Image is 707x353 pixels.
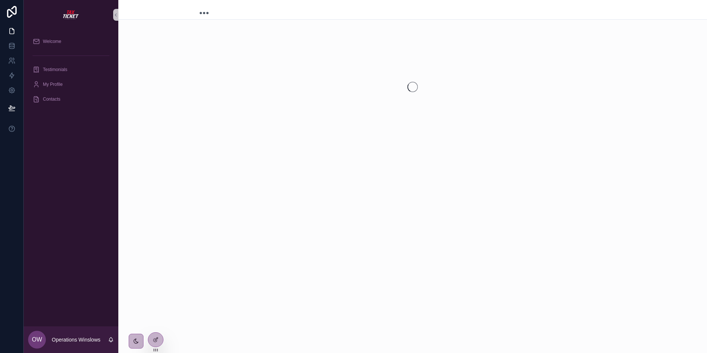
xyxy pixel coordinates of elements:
p: Operations Winslows [52,336,101,343]
span: Contacts [43,96,60,102]
span: Testimonials [43,67,67,73]
a: Testimonials [28,63,114,76]
span: OW [32,335,42,344]
a: Contacts [28,93,114,106]
div: scrollable content [24,30,118,115]
span: Welcome [43,38,61,44]
a: Welcome [28,35,114,48]
a: My Profile [28,78,114,91]
span: My Profile [43,81,62,87]
img: App logo [62,9,80,21]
